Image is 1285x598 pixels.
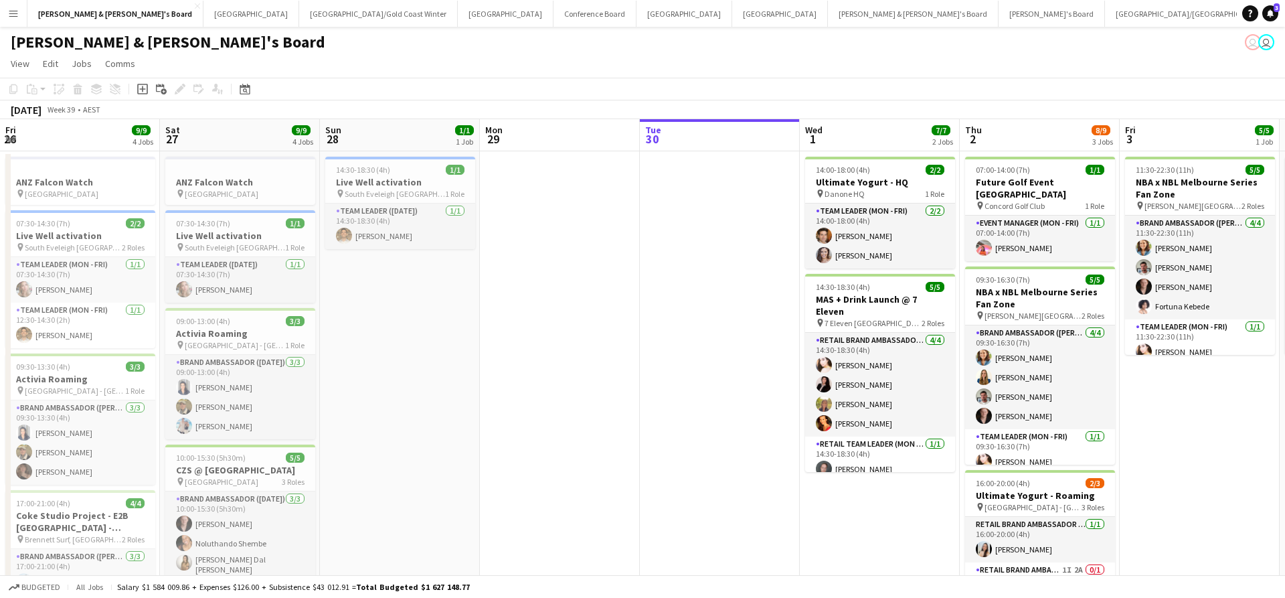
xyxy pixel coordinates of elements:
[25,189,98,199] span: [GEOGRAPHIC_DATA]
[456,137,473,147] div: 1 Job
[43,58,58,70] span: Edit
[325,176,475,188] h3: Live Well activation
[965,286,1115,310] h3: NBA x NBL Melbourne Series Fan Zone
[325,124,341,136] span: Sun
[165,157,315,205] app-job-card: ANZ Falcon Watch [GEOGRAPHIC_DATA]
[1125,319,1275,365] app-card-role: Team Leader (Mon - Fri)1/111:30-22:30 (11h)[PERSON_NAME]
[805,274,955,472] app-job-card: 14:30-18:30 (4h)5/5MAS + Drink Launch @ 7 Eleven 7 Eleven [GEOGRAPHIC_DATA]2 RolesRETAIL Brand Am...
[965,490,1115,502] h3: Ultimate Yogurt - Roaming
[5,210,155,348] app-job-card: 07:30-14:30 (7h)2/2Live Well activation South Eveleigh [GEOGRAPHIC_DATA]2 RolesTeam Leader (Mon -...
[3,131,16,147] span: 26
[286,316,305,326] span: 3/3
[1274,3,1280,12] span: 3
[1123,131,1136,147] span: 3
[133,137,153,147] div: 4 Jobs
[126,498,145,508] span: 4/4
[125,386,145,396] span: 1 Role
[446,165,464,175] span: 1/1
[926,165,944,175] span: 2/2
[965,124,982,136] span: Thu
[828,1,999,27] button: [PERSON_NAME] & [PERSON_NAME]'s Board
[11,103,41,117] div: [DATE]
[165,257,315,303] app-card-role: Team Leader ([DATE])1/107:30-14:30 (7h)[PERSON_NAME]
[5,373,155,385] h3: Activia Roaming
[445,189,464,199] span: 1 Role
[323,131,341,147] span: 28
[292,137,313,147] div: 4 Jobs
[1125,176,1275,200] h3: NBA x NBL Melbourne Series Fan Zone
[165,308,315,439] div: 09:00-13:00 (4h)3/3Activia Roaming [GEOGRAPHIC_DATA] - [GEOGRAPHIC_DATA]1 RoleBrand Ambassador ([...
[803,131,823,147] span: 1
[1144,201,1241,211] span: [PERSON_NAME][GEOGRAPHIC_DATA], [GEOGRAPHIC_DATA]
[345,189,445,199] span: South Eveleigh [GEOGRAPHIC_DATA]
[25,386,125,396] span: [GEOGRAPHIC_DATA] - [GEOGRAPHIC_DATA]
[984,502,1082,512] span: [GEOGRAPHIC_DATA] - [GEOGRAPHIC_DATA]
[122,242,145,252] span: 2 Roles
[999,1,1105,27] button: [PERSON_NAME]'s Board
[805,124,823,136] span: Wed
[805,176,955,188] h3: Ultimate Yogurt - HQ
[83,104,100,115] div: AEST
[965,157,1115,261] div: 07:00-14:00 (7h)1/1Future Golf Event [GEOGRAPHIC_DATA] Concord Golf Club1 RoleEvent Manager (Mon ...
[932,125,950,135] span: 7/7
[16,362,70,372] span: 09:30-13:30 (4h)
[185,242,285,252] span: South Eveleigh [GEOGRAPHIC_DATA]
[16,498,70,508] span: 17:00-21:00 (4h)
[105,58,135,70] span: Comms
[185,477,258,487] span: [GEOGRAPHIC_DATA]
[185,189,258,199] span: [GEOGRAPHIC_DATA]
[336,165,390,175] span: 14:30-18:30 (4h)
[932,137,953,147] div: 2 Jobs
[1245,34,1261,50] app-user-avatar: James Millard
[1255,125,1274,135] span: 5/5
[165,210,315,303] app-job-card: 07:30-14:30 (7h)1/1Live Well activation South Eveleigh [GEOGRAPHIC_DATA]1 RoleTeam Leader ([DATE]...
[325,204,475,249] app-card-role: Team Leader ([DATE])1/114:30-18:30 (4h)[PERSON_NAME]
[25,534,122,544] span: Brennett Surf, [GEOGRAPHIC_DATA], [GEOGRAPHIC_DATA]
[126,218,145,228] span: 2/2
[44,104,78,115] span: Week 39
[1256,137,1273,147] div: 1 Job
[485,124,503,136] span: Mon
[965,176,1115,200] h3: Future Golf Event [GEOGRAPHIC_DATA]
[976,478,1030,488] span: 16:00-20:00 (4h)
[636,1,732,27] button: [GEOGRAPHIC_DATA]
[1241,201,1264,211] span: 2 Roles
[72,58,92,70] span: Jobs
[965,267,1115,465] app-job-card: 09:30-16:30 (7h)5/5NBA x NBL Melbourne Series Fan Zone [PERSON_NAME][GEOGRAPHIC_DATA], [GEOGRAPHI...
[5,157,155,205] div: ANZ Falcon Watch [GEOGRAPHIC_DATA]
[1092,137,1113,147] div: 3 Jobs
[455,125,474,135] span: 1/1
[299,1,458,27] button: [GEOGRAPHIC_DATA]/Gold Coast Winter
[963,131,982,147] span: 2
[165,492,315,580] app-card-role: Brand Ambassador ([DATE])3/310:00-15:30 (5h30m)[PERSON_NAME]Noluthando Shembe[PERSON_NAME] Dal [P...
[643,131,661,147] span: 30
[825,189,865,199] span: Danone HQ
[5,354,155,485] app-job-card: 09:30-13:30 (4h)3/3Activia Roaming [GEOGRAPHIC_DATA] - [GEOGRAPHIC_DATA]1 RoleBrand Ambassador ([...
[325,157,475,249] app-job-card: 14:30-18:30 (4h)1/1Live Well activation South Eveleigh [GEOGRAPHIC_DATA]1 RoleTeam Leader ([DATE]...
[805,157,955,269] app-job-card: 14:00-18:00 (4h)2/2Ultimate Yogurt - HQ Danone HQ1 RoleTeam Leader (Mon - Fri)2/214:00-18:00 (4h)...
[100,55,141,72] a: Comms
[285,242,305,252] span: 1 Role
[126,362,145,372] span: 3/3
[5,400,155,485] app-card-role: Brand Ambassador ([PERSON_NAME])3/309:30-13:30 (4h)[PERSON_NAME][PERSON_NAME][PERSON_NAME]
[285,340,305,350] span: 1 Role
[1082,502,1104,512] span: 3 Roles
[165,355,315,439] app-card-role: Brand Ambassador ([DATE])3/309:00-13:00 (4h)[PERSON_NAME][PERSON_NAME][PERSON_NAME]
[16,218,70,228] span: 07:30-14:30 (7h)
[825,318,922,328] span: 7 Eleven [GEOGRAPHIC_DATA]
[965,429,1115,475] app-card-role: Team Leader (Mon - Fri)1/109:30-16:30 (7h)[PERSON_NAME]
[165,176,315,188] h3: ANZ Falcon Watch
[732,1,828,27] button: [GEOGRAPHIC_DATA]
[816,282,870,292] span: 14:30-18:30 (4h)
[165,327,315,340] h3: Activia Roaming
[176,218,230,228] span: 07:30-14:30 (7h)
[122,534,145,544] span: 2 Roles
[1125,157,1275,355] app-job-card: 11:30-22:30 (11h)5/5NBA x NBL Melbourne Series Fan Zone [PERSON_NAME][GEOGRAPHIC_DATA], [GEOGRAPH...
